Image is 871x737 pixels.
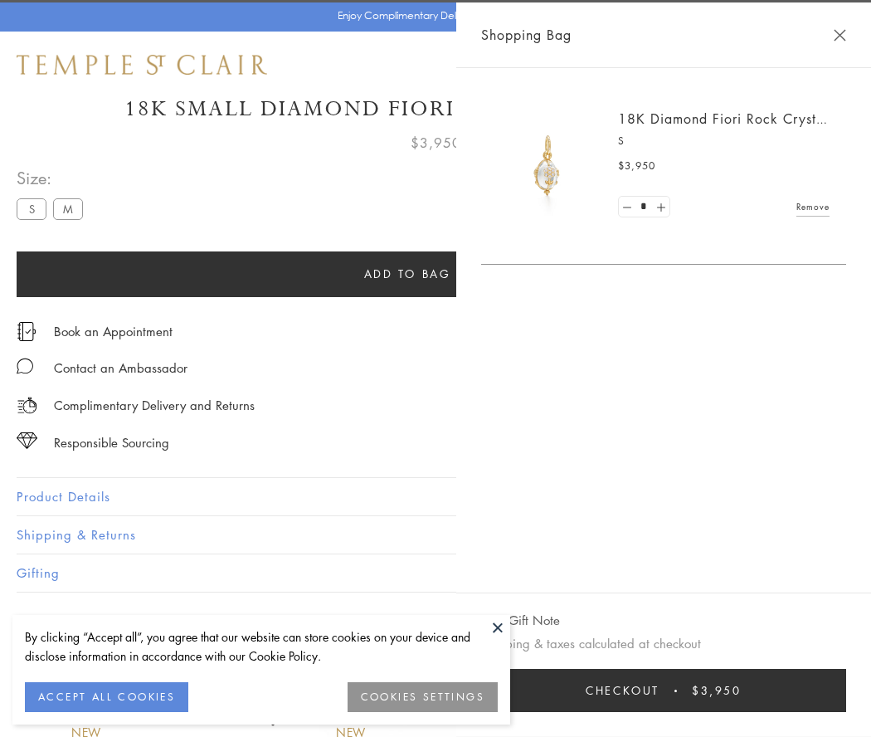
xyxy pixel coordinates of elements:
[481,610,560,631] button: Add Gift Note
[54,432,169,453] div: Responsible Sourcing
[17,395,37,416] img: icon_delivery.svg
[338,7,526,24] p: Enjoy Complimentary Delivery & Returns
[25,682,188,712] button: ACCEPT ALL COOKIES
[17,198,46,219] label: S
[364,265,451,283] span: Add to bag
[53,198,83,219] label: M
[25,627,498,666] div: By clicking “Accept all”, you agree that our website can store cookies on your device and disclos...
[17,164,90,192] span: Size:
[498,116,597,216] img: P51889-E11FIORI
[618,158,655,174] span: $3,950
[796,198,830,216] a: Remove
[17,478,854,515] button: Product Details
[54,322,173,340] a: Book an Appointment
[619,197,635,217] a: Set quantity to 0
[618,133,830,149] p: S
[54,395,255,416] p: Complimentary Delivery and Returns
[481,24,572,46] span: Shopping Bag
[17,516,854,554] button: Shipping & Returns
[17,95,854,124] h1: 18K Small Diamond Fiori Rock Crystal Amulet
[652,197,669,217] a: Set quantity to 2
[834,29,846,41] button: Close Shopping Bag
[54,358,187,378] div: Contact an Ambassador
[17,55,267,75] img: Temple St. Clair
[17,322,36,341] img: icon_appointment.svg
[17,358,33,374] img: MessageIcon-01_2.svg
[17,251,798,297] button: Add to bag
[586,681,659,700] span: Checkout
[411,132,461,154] span: $3,950
[481,669,846,712] button: Checkout $3,950
[692,681,742,700] span: $3,950
[481,633,846,654] p: Shipping & taxes calculated at checkout
[17,554,854,592] button: Gifting
[348,682,498,712] button: COOKIES SETTINGS
[17,432,37,449] img: icon_sourcing.svg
